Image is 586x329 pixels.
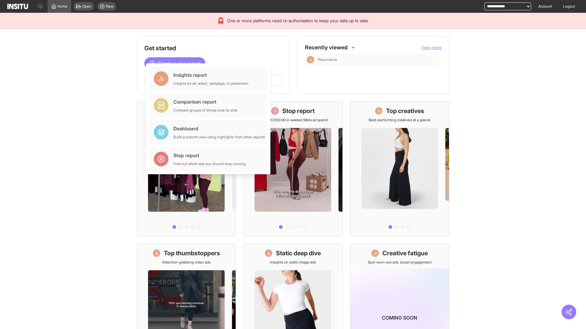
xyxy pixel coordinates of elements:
div: Insights [307,56,314,63]
span: Placements [318,57,337,62]
div: Comparison report [173,98,237,105]
a: Top creativesBest-performing creatives at a glance [350,101,449,236]
img: Logo [7,4,28,9]
span: Home [57,4,67,9]
p: Best-performing creatives at a glance [369,118,431,122]
span: One or more platforms need re-authorisation to keep your data up to date. [227,18,369,24]
span: New [106,4,114,9]
span: Placements [318,57,437,62]
span: Create a new report [158,60,201,67]
span: Open [82,4,91,9]
button: View more [421,44,442,51]
div: 🚨 [217,16,225,25]
div: Stop report [173,152,246,159]
h1: Stop report [282,107,315,115]
div: Dashboard [173,125,265,132]
div: Build a custom view using highlights from other reports [173,135,265,140]
button: Create a new report [144,57,205,69]
h1: Top creatives [386,107,424,115]
p: Save £20,500.90 in wasted Meta ad spend [258,118,328,122]
h1: Static deep dive [276,249,321,257]
a: Stop reportSave £20,500.90 in wasted Meta ad spend [243,101,342,236]
h1: Get started [144,44,282,52]
div: Insights report [173,71,248,79]
a: What's live nowSee all active ads instantly [137,101,236,236]
div: Find out which ads you should stop running [173,161,246,166]
span: View more [421,45,442,50]
p: Insights on static image ads [270,260,316,265]
p: Attention-grabbing video ads [162,260,211,265]
div: Compare groups of things side by side [173,108,237,113]
h1: Top thumbstoppers [164,249,220,257]
div: Insights by ad, adset, campaign, or placement [173,81,248,86]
